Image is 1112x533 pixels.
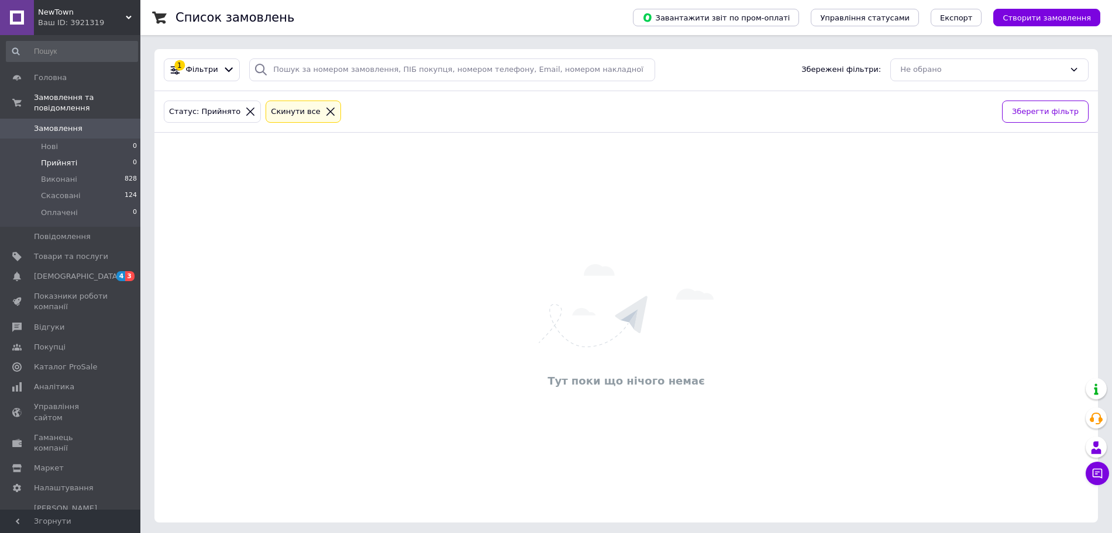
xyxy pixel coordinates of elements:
span: 0 [133,158,137,168]
span: Маркет [34,463,64,473]
span: Експорт [940,13,973,22]
input: Пошук за номером замовлення, ПІБ покупця, номером телефону, Email, номером накладної [249,58,655,81]
div: 1 [174,60,185,71]
span: Зберегти фільтр [1012,106,1079,118]
span: Покупці [34,342,66,352]
button: Зберегти фільтр [1002,101,1089,123]
div: Ваш ID: 3921319 [38,18,140,28]
div: Cкинути все [268,106,323,118]
span: Замовлення [34,123,82,134]
input: Пошук [6,41,138,62]
span: Скасовані [41,191,81,201]
div: Статус: Прийнято [167,106,243,118]
span: [DEMOGRAPHIC_DATA] [34,271,121,282]
span: Каталог ProSale [34,362,97,372]
span: 0 [133,141,137,152]
span: 828 [125,174,137,185]
span: Нові [41,141,58,152]
span: Гаманець компанії [34,432,108,454]
span: NewTown [38,7,126,18]
span: Завантажити звіт по пром-оплаті [642,12,790,23]
span: Фільтри [186,64,218,75]
h1: Список замовлень [175,11,294,25]
span: Аналітика [34,382,74,392]
a: Створити замовлення [982,13,1100,22]
button: Експорт [931,9,982,26]
span: Оплачені [41,207,78,218]
span: Управління статусами [820,13,910,22]
span: Налаштування [34,483,94,493]
span: 0 [133,207,137,218]
span: 4 [116,271,126,281]
span: 124 [125,191,137,201]
span: Товари та послуги [34,251,108,262]
span: Відгуки [34,322,64,333]
span: Показники роботи компанії [34,291,108,312]
span: Головна [34,72,67,83]
span: Прийняті [41,158,77,168]
span: Збережені фільтри: [801,64,881,75]
button: Створити замовлення [993,9,1100,26]
span: Виконані [41,174,77,185]
button: Завантажити звіт по пром-оплаті [633,9,799,26]
span: 3 [125,271,135,281]
div: Тут поки що нічого немає [160,373,1092,388]
button: Чат з покупцем [1086,462,1109,485]
span: Створити замовлення [1003,13,1091,22]
div: Не обрано [900,64,1065,76]
span: Повідомлення [34,231,91,242]
button: Управління статусами [811,9,919,26]
span: Замовлення та повідомлення [34,92,140,113]
span: Управління сайтом [34,402,108,423]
